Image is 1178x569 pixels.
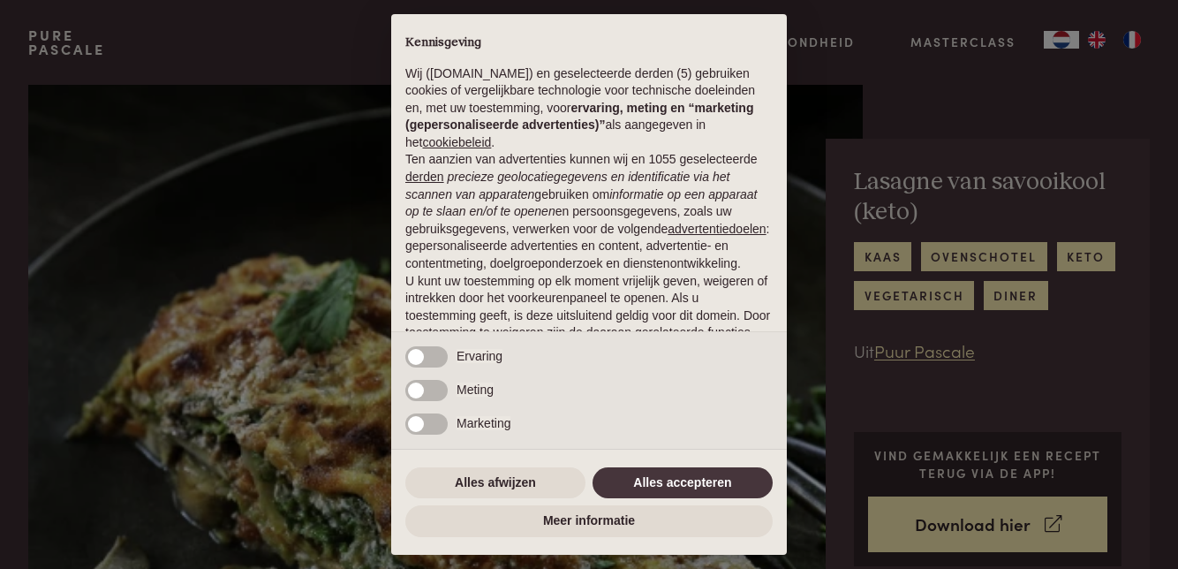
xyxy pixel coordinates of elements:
p: U kunt uw toestemming op elk moment vrijelijk geven, weigeren of intrekken door het voorkeurenpan... [405,273,773,360]
p: Ten aanzien van advertenties kunnen wij en 1055 geselecteerde gebruiken om en persoonsgegevens, z... [405,151,773,272]
span: Ervaring [457,349,502,363]
button: advertentiedoelen [668,221,766,239]
strong: ervaring, meting en “marketing (gepersonaliseerde advertenties)” [405,101,753,133]
em: precieze geolocatiegegevens en identificatie via het scannen van apparaten [405,170,729,201]
h2: Kennisgeving [405,35,773,51]
span: Marketing [457,416,510,430]
button: derden [405,169,444,186]
button: Meer informatie [405,505,773,537]
button: Alles afwijzen [405,467,585,499]
em: informatie op een apparaat op te slaan en/of te openen [405,187,758,219]
button: Alles accepteren [593,467,773,499]
span: Meting [457,383,494,397]
p: Wij ([DOMAIN_NAME]) en geselecteerde derden (5) gebruiken cookies of vergelijkbare technologie vo... [405,65,773,152]
a: cookiebeleid [422,135,491,149]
